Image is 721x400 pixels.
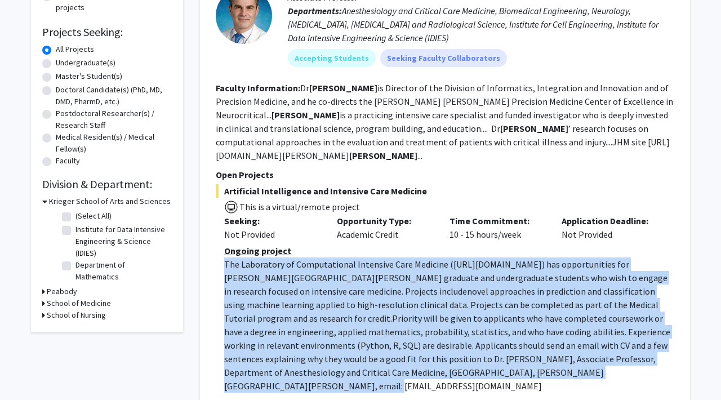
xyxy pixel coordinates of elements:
[56,84,172,108] label: Doctoral Candidate(s) (PhD, MD, DMD, PharmD, etc.)
[56,57,115,69] label: Undergraduate(s)
[224,286,658,324] span: novel approaches in prediction and classification using machine learning applied to high-resoluti...
[224,214,320,228] p: Seeking:
[272,109,340,121] b: [PERSON_NAME]
[224,259,453,270] span: The Laboratory of Computational Intensive Care Medicine (
[75,210,112,222] label: (Select All)
[380,49,507,67] mat-chip: Seeking Faculty Collaborators
[56,155,80,167] label: Faculty
[553,214,666,241] div: Not Provided
[288,5,342,16] b: Departments:
[216,82,673,161] fg-read-more: Dr is Director of the Division of Informatics, Integration and Innovation and of Precision Medici...
[216,168,674,181] p: Open Projects
[75,259,169,283] label: Department of Mathematics
[441,214,554,241] div: 10 - 15 hours/week
[8,349,48,392] iframe: Chat
[56,131,172,155] label: Medical Resident(s) / Medical Fellow(s)
[562,214,657,228] p: Application Deadline:
[56,70,122,82] label: Master's Student(s)
[224,257,674,393] p: [URL][DOMAIN_NAME] Priority will be given to applicants who have completed coursework or have a d...
[449,214,545,228] p: Time Commitment:
[309,82,377,94] b: [PERSON_NAME]
[47,297,111,309] h3: School of Medicine
[216,184,674,198] span: Artificial Intelligence and Intensive Care Medicine
[224,259,667,297] span: ) has opportunities for [PERSON_NAME][GEOGRAPHIC_DATA][PERSON_NAME] graduate and undergraduate st...
[49,195,171,207] h3: Krieger School of Arts and Sciences
[238,201,360,212] span: This is a virtual/remote project
[47,286,77,297] h3: Peabody
[216,82,300,94] b: Faculty Information:
[288,49,376,67] mat-chip: Accepting Students
[42,25,172,39] h2: Projects Seeking:
[288,5,658,43] span: Anesthesiology and Critical Care Medicine, Biomedical Engineering, Neurology, [MEDICAL_DATA], [ME...
[42,177,172,191] h2: Division & Department:
[500,123,568,134] b: [PERSON_NAME]
[56,43,94,55] label: All Projects
[224,228,320,241] div: Not Provided
[224,245,291,256] u: Ongoing project
[349,150,417,161] b: [PERSON_NAME]
[47,309,106,321] h3: School of Nursing
[75,224,169,259] label: Institute for Data Intensive Engineering & Science (IDIES)
[337,214,433,228] p: Opportunity Type:
[56,108,172,131] label: Postdoctoral Researcher(s) / Research Staff
[328,214,441,241] div: Academic Credit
